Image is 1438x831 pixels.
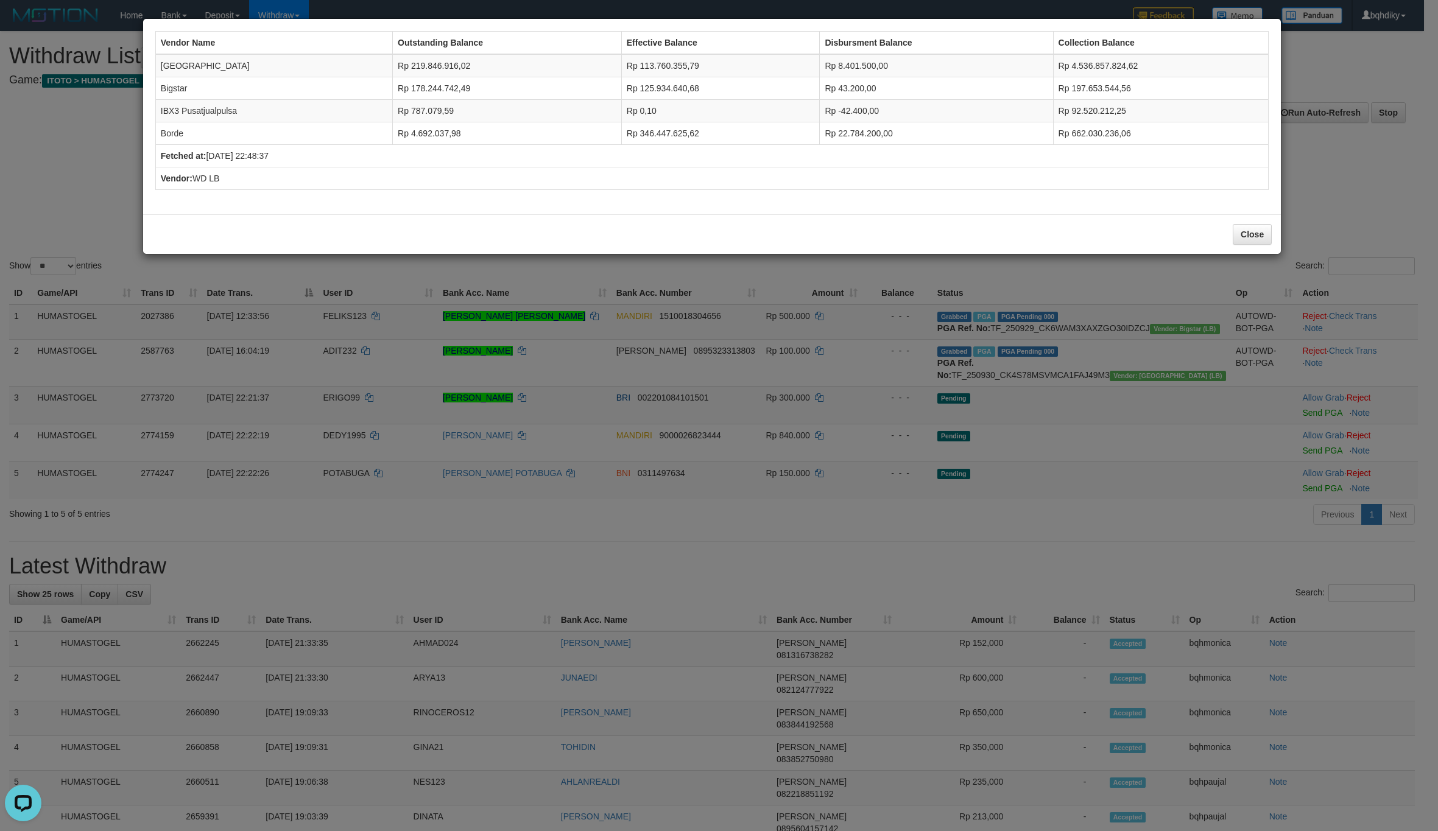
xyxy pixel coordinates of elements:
[1053,32,1269,55] th: Collection Balance
[621,77,820,100] td: Rp 125.934.640,68
[393,100,622,122] td: Rp 787.079,59
[393,32,622,55] th: Outstanding Balance
[1233,224,1272,245] button: Close
[155,167,1268,190] td: WD LB
[393,54,622,77] td: Rp 219.846.916,02
[621,32,820,55] th: Effective Balance
[820,54,1053,77] td: Rp 8.401.500,00
[155,77,392,100] td: Bigstar
[621,54,820,77] td: Rp 113.760.355,79
[1053,77,1269,100] td: Rp 197.653.544,56
[1053,122,1269,145] td: Rp 662.030.236,06
[5,5,41,41] button: Open LiveChat chat widget
[155,122,392,145] td: Borde
[820,77,1053,100] td: Rp 43.200,00
[621,122,820,145] td: Rp 346.447.625,62
[1053,54,1269,77] td: Rp 4.536.857.824,62
[621,100,820,122] td: Rp 0,10
[393,77,622,100] td: Rp 178.244.742,49
[155,145,1268,167] td: [DATE] 22:48:37
[1053,100,1269,122] td: Rp 92.520.212,25
[155,32,392,55] th: Vendor Name
[161,174,192,183] b: Vendor:
[161,151,206,161] b: Fetched at:
[155,100,392,122] td: IBX3 Pusatjualpulsa
[155,54,392,77] td: [GEOGRAPHIC_DATA]
[820,122,1053,145] td: Rp 22.784.200,00
[820,32,1053,55] th: Disbursment Balance
[393,122,622,145] td: Rp 4.692.037,98
[820,100,1053,122] td: Rp -42.400,00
